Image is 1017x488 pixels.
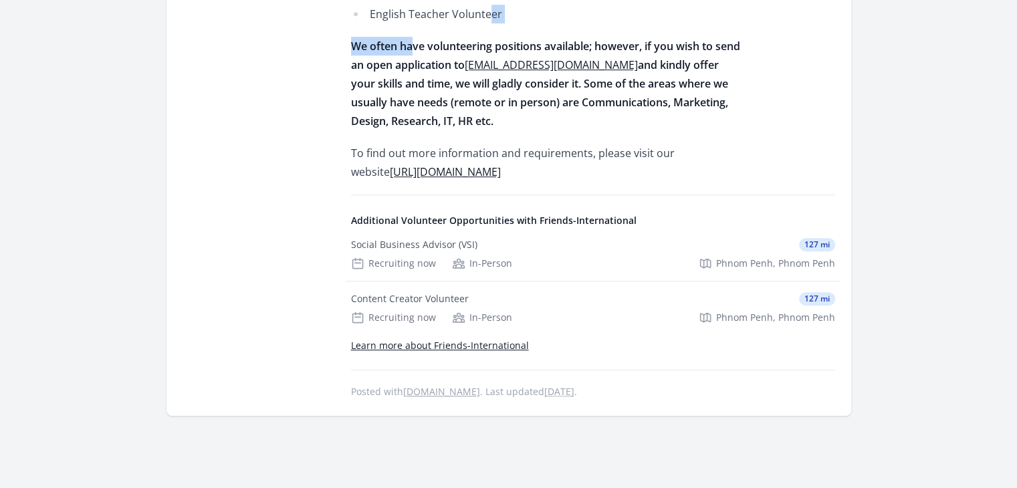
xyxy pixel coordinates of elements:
div: Recruiting now [351,257,436,270]
span: 127 mi [799,238,835,251]
a: [DOMAIN_NAME] [403,385,480,398]
abbr: Tue, Jul 29, 2025 5:27 PM [544,385,574,398]
a: [EMAIL_ADDRESS][DOMAIN_NAME] [465,57,638,72]
p: Posted with . Last updated . [351,386,835,397]
span: Phnom Penh, Phnom Penh [716,257,835,270]
a: Learn more about Friends-International [351,339,529,352]
div: Recruiting now [351,311,436,324]
a: [URL][DOMAIN_NAME] [390,164,501,179]
div: In-Person [452,311,512,324]
a: Content Creator Volunteer 127 mi Recruiting now In-Person Phnom Penh, Phnom Penh [346,281,840,335]
div: Content Creator Volunteer [351,292,469,306]
p: To find out more information and requirements, please visit our website [351,144,742,181]
span: 127 mi [799,292,835,306]
div: In-Person [452,257,512,270]
li: English Teacher Volunteer [351,5,742,23]
span: Phnom Penh, Phnom Penh [716,311,835,324]
div: Social Business Advisor (VSI) [351,238,477,251]
a: Social Business Advisor (VSI) 127 mi Recruiting now In-Person Phnom Penh, Phnom Penh [346,227,840,281]
strong: We often have volunteering positions available; however, if you wish to send an open application ... [351,39,740,128]
h4: Additional Volunteer Opportunities with Friends-International [351,214,835,227]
